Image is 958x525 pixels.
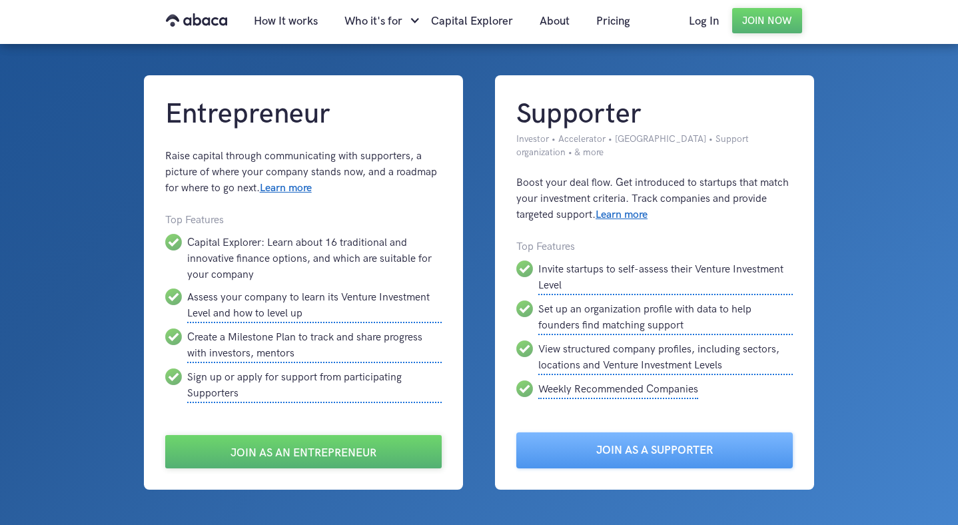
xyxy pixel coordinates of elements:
[165,149,442,197] div: Raise capital through communicating with supporters, a picture of where your company stands now, ...
[516,239,793,255] div: Top Features
[538,340,793,375] div: View structured company profiles, including sectors, locations and Venture Investment Levels
[260,182,312,195] a: Learn more
[165,435,442,468] a: Join as an Entrepreneur
[732,8,802,33] a: Join Now
[187,288,442,323] div: Assess your company to learn its Venture Investment Level and how to level up
[516,175,793,223] div: Boost your deal flow. Get introduced to startups that match your investment criteria. Track compa...
[516,133,793,159] div: Investor • Accelerator • [GEOGRAPHIC_DATA] • Support organization • & more
[538,261,793,295] div: Invite startups to self-assess their Venture Investment Level
[516,432,793,468] a: Join as a Supporter
[187,368,442,403] div: Sign up or apply for support from participating Supporters
[538,300,793,335] div: Set up an organization profile with data to help founders find matching support
[187,328,442,363] div: Create a Milestone Plan to track and share progress with investors, mentors
[596,209,648,221] a: Learn more
[187,234,442,283] div: Capital Explorer: Learn about 16 traditional and innovative finance options, and which are suitab...
[538,380,698,399] div: Weekly Recommended Companies
[165,213,442,229] div: Top Features
[165,97,442,133] h1: Entrepreneur
[516,97,793,133] h1: Supporter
